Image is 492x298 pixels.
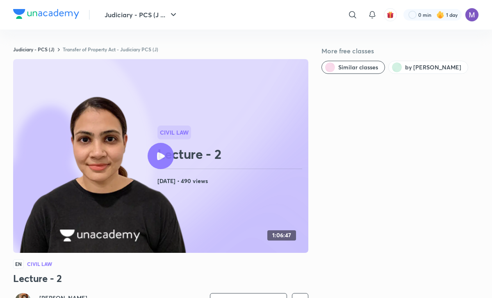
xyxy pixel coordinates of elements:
span: EN [13,259,24,268]
img: Muskan Bansal [465,8,479,22]
h5: More free classes [321,46,479,56]
a: Company Logo [13,9,79,21]
button: avatar [384,8,397,21]
button: Similar classes [321,61,385,74]
h4: 1:06:47 [272,232,291,239]
h2: Lecture - 2 [157,146,305,162]
img: Company Logo [13,9,79,19]
img: streak [436,11,444,19]
a: Judiciary - PCS (J) [13,46,55,53]
button: by Sital Sharma [388,61,468,74]
span: Similar classes [338,63,378,71]
h4: Civil Law [27,261,52,266]
span: by Sital Sharma [405,63,461,71]
a: Transfer of Property Act - Judiciary PCS (J) [63,46,158,53]
h3: Lecture - 2 [13,272,308,285]
h4: [DATE] • 490 views [157,176,305,186]
button: Judiciary - PCS (J ... [100,7,183,23]
img: avatar [387,11,394,18]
